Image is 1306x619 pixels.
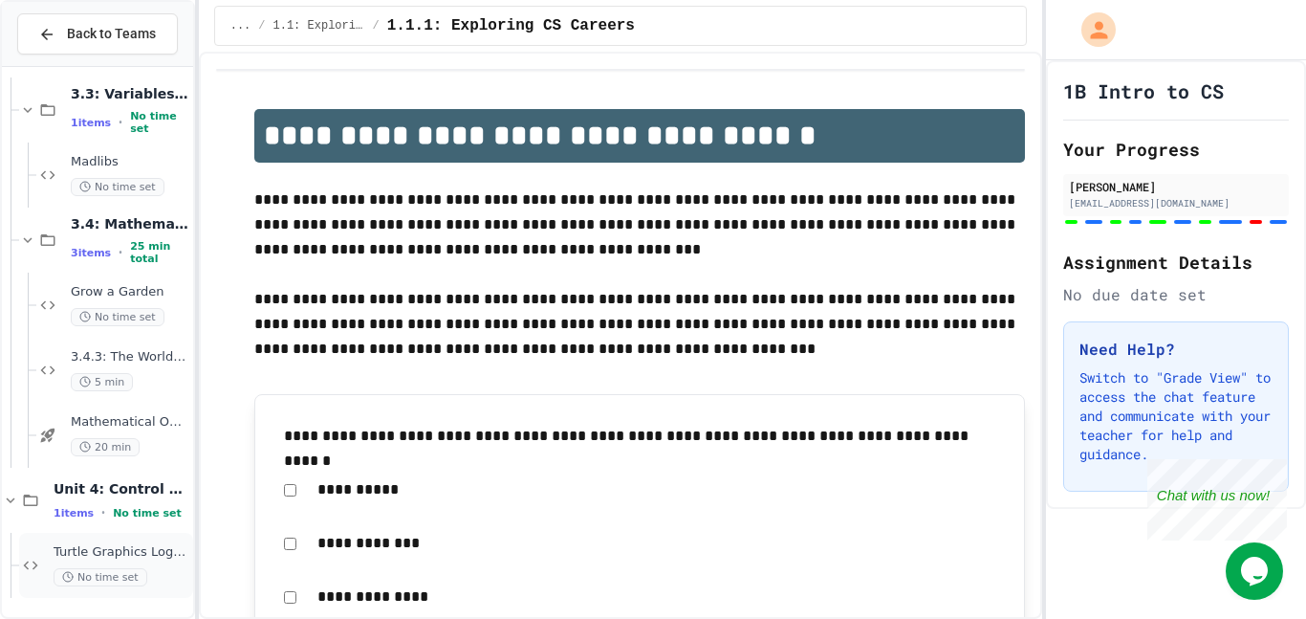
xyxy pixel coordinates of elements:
span: • [119,115,122,130]
span: Turtle Graphics Logo/character [54,544,189,561]
h1: 1B Intro to CS [1063,77,1224,104]
p: Switch to "Grade View" to access the chat feature and communicate with your teacher for help and ... [1079,368,1273,464]
span: No time set [130,110,189,135]
span: / [258,18,265,33]
div: [EMAIL_ADDRESS][DOMAIN_NAME] [1069,196,1283,210]
h2: Your Progress [1063,136,1289,163]
h3: Need Help? [1079,338,1273,361]
span: / [373,18,380,33]
span: 20 min [71,438,140,456]
div: My Account [1061,8,1121,52]
iframe: chat widget [1147,459,1287,541]
span: 1.1.1: Exploring CS Careers [387,14,635,37]
span: 3.4: Mathematical Operators [71,215,189,232]
span: Unit 4: Control Structures [54,480,189,497]
span: No time set [54,568,147,586]
iframe: chat widget [1226,542,1287,600]
span: Back to Teams [67,24,156,44]
span: ... [230,18,251,33]
div: [PERSON_NAME] [1069,178,1283,195]
span: No time set [71,178,164,196]
span: 3.3: Variables and Data Types [71,85,189,102]
button: Back to Teams [17,13,178,55]
span: 1.1: Exploring CS Careers [273,18,365,33]
span: • [119,245,122,260]
h2: Assignment Details [1063,249,1289,276]
span: 1 items [71,117,111,129]
span: 1 items [54,507,94,520]
span: Mathematical Operators - Quiz [71,414,189,431]
span: Madlibs [71,154,189,170]
span: Grow a Garden [71,284,189,300]
span: • [101,505,105,520]
span: 3.4.3: The World's Worst Farmers Market [71,349,189,365]
div: No due date set [1063,283,1289,306]
span: 3 items [71,247,111,259]
span: 5 min [71,373,133,391]
span: No time set [71,308,164,326]
span: 25 min total [130,240,189,265]
span: No time set [113,507,182,520]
